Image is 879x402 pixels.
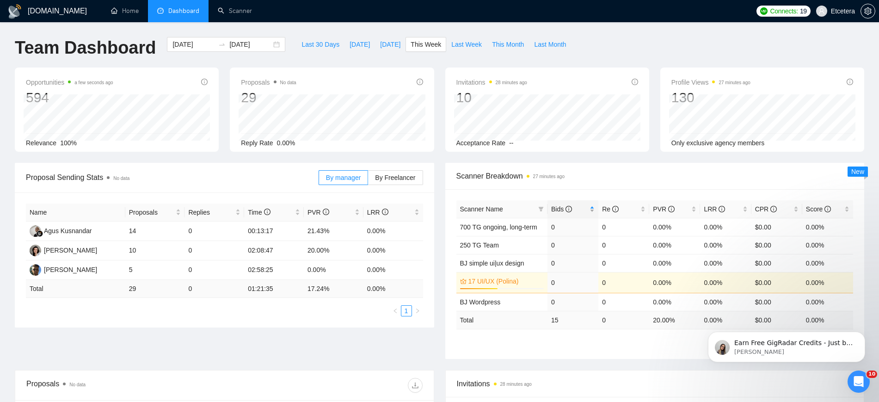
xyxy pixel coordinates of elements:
input: Start date [172,39,215,49]
td: $0.00 [751,272,802,293]
td: 0.00% [802,218,853,236]
time: a few seconds ago [74,80,113,85]
img: TT [30,245,41,256]
div: 130 [671,89,750,106]
span: filter [538,206,544,212]
td: 0 [184,241,244,260]
td: 20.00 % [649,311,700,329]
span: No data [69,382,86,387]
td: Total [456,311,547,329]
td: 0 [547,293,598,311]
span: No data [280,80,296,85]
span: Invitations [456,77,527,88]
span: Scanner Name [460,205,503,213]
td: 0 [184,280,244,298]
td: 02:58:25 [244,260,304,280]
button: This Month [487,37,529,52]
td: 02:08:47 [244,241,304,260]
div: 594 [26,89,113,106]
div: 10 [456,89,527,106]
a: setting [861,7,875,15]
a: 17 UI/UX (Polina) [468,276,542,286]
span: Re [602,205,619,213]
img: gigradar-bm.png [37,230,43,237]
td: 0 [598,272,649,293]
span: Last 30 Days [301,39,339,49]
img: upwork-logo.png [760,7,768,15]
img: AP [30,264,41,276]
td: 14 [125,222,185,241]
div: Agus Kusnandar [44,226,92,236]
span: Opportunities [26,77,113,88]
span: By manager [326,174,361,181]
span: Reply Rate [241,139,273,147]
span: info-circle [770,206,777,212]
td: 0.00% [649,272,700,293]
td: 0.00% [700,254,751,272]
time: 28 minutes ago [500,382,532,387]
span: 100% [60,139,77,147]
span: crown [460,278,467,284]
span: CPR [755,205,777,213]
span: Acceptance Rate [456,139,506,147]
td: $0.00 [751,218,802,236]
a: homeHome [111,7,139,15]
span: info-circle [264,209,270,215]
td: 0 [598,236,649,254]
span: Proposal Sending Stats [26,172,319,183]
span: right [415,308,420,314]
span: Last Month [534,39,566,49]
td: 0 [547,254,598,272]
span: LRR [704,205,725,213]
span: setting [861,7,875,15]
td: 00:13:17 [244,222,304,241]
td: 29 [125,280,185,298]
td: 01:21:35 [244,280,304,298]
td: Total [26,280,125,298]
td: 0.00% [700,236,751,254]
a: TT[PERSON_NAME] [30,246,97,254]
span: [DATE] [350,39,370,49]
h1: Team Dashboard [15,37,156,59]
td: 0.00% [802,293,853,311]
span: info-circle [201,79,208,85]
td: 0.00% [649,254,700,272]
img: AK [30,225,41,237]
span: 10 [867,371,877,378]
span: Scanner Breakdown [456,170,854,182]
button: left [390,305,401,316]
span: This Week [411,39,441,49]
td: 0.00 % [700,311,751,329]
td: 0 [547,272,598,293]
li: 1 [401,305,412,316]
span: This Month [492,39,524,49]
span: 19 [800,6,807,16]
a: BJ Wordpress [460,298,501,306]
span: left [393,308,398,314]
img: logo [7,4,22,19]
span: info-circle [323,209,329,215]
a: AKAgus Kusnandar [30,227,92,234]
span: 0.00% [277,139,295,147]
span: user [818,8,825,14]
iframe: Intercom notifications повідомлення [694,312,879,377]
span: LRR [367,209,388,216]
td: $0.00 [751,236,802,254]
button: download [408,378,423,393]
th: Name [26,204,125,222]
iframe: Intercom live chat [848,371,870,393]
button: Last Month [529,37,571,52]
span: No data [113,176,129,181]
span: info-circle [824,206,831,212]
li: Next Page [412,305,423,316]
span: PVR [307,209,329,216]
td: 0.00% [802,254,853,272]
td: 0.00% [700,272,751,293]
td: 0.00% [649,293,700,311]
button: Last Week [446,37,487,52]
span: Dashboard [168,7,199,15]
td: 15 [547,311,598,329]
span: Score [806,205,831,213]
